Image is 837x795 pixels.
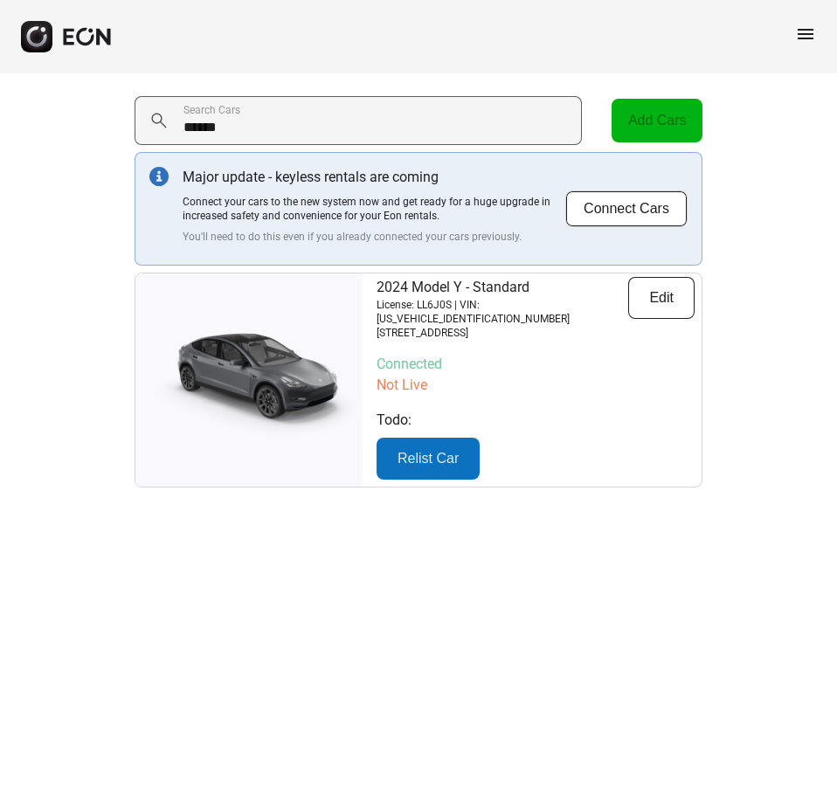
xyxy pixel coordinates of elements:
p: Major update - keyless rentals are coming [183,167,565,188]
img: info [149,167,169,186]
p: You'll need to do this even if you already connected your cars previously. [183,230,565,244]
p: License: LL6J0S | VIN: [US_VEHICLE_IDENTIFICATION_NUMBER] [377,298,628,326]
p: Connect your cars to the new system now and get ready for a huge upgrade in increased safety and ... [183,195,565,223]
p: 2024 Model Y - Standard [377,277,628,298]
p: Connected [377,354,695,375]
img: car [135,323,363,437]
button: Relist Car [377,438,480,480]
button: Connect Cars [565,190,688,227]
p: Not Live [377,375,695,396]
label: Search Cars [183,103,240,117]
button: Edit [628,277,695,319]
span: menu [795,24,816,45]
p: [STREET_ADDRESS] [377,326,628,340]
p: Todo: [377,410,695,431]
